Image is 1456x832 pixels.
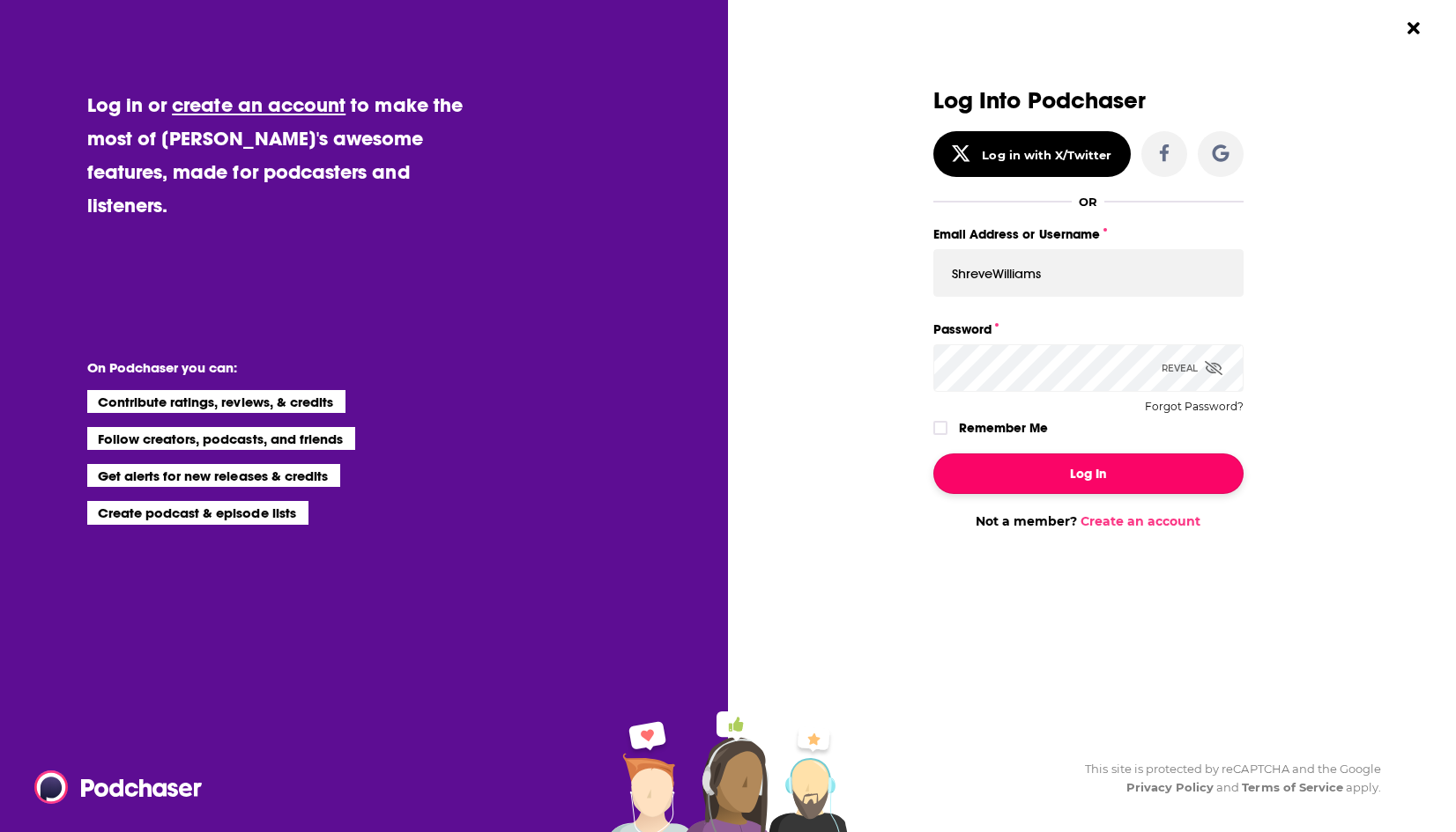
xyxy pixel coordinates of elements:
li: Create podcast & episode lists [87,501,308,524]
div: This site is protected by reCAPTCHA and the Google and apply. [1071,760,1381,797]
li: Follow creators, podcasts, and friends [87,427,356,450]
a: Privacy Policy [1126,780,1215,794]
li: On Podchaser you can: [87,359,440,376]
a: Podchaser - Follow, Share and Rate Podcasts [34,770,189,804]
label: Email Address or Username [933,223,1244,246]
a: create an account [172,92,345,117]
input: Email Address or Username [933,249,1244,297]
button: Forgot Password? [1145,401,1244,413]
div: Log in with X/Twitter [982,148,1111,162]
button: Close Button [1397,11,1430,45]
label: Password [933,318,1244,341]
img: Podchaser - Follow, Share and Rate Podcasts [34,770,204,804]
li: Contribute ratings, reviews, & credits [87,390,346,413]
a: Create an account [1081,513,1200,529]
a: Terms of Service [1242,780,1343,794]
div: Not a member? [933,513,1244,529]
div: Reveal [1162,344,1222,392]
li: Get alerts for new releases & credits [87,464,340,487]
h3: Log Into Podchaser [933,88,1244,114]
label: Remember Me [959,416,1048,439]
div: OR [1079,195,1097,209]
button: Log in with X/Twitter [933,131,1131,177]
button: Log In [933,453,1244,494]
